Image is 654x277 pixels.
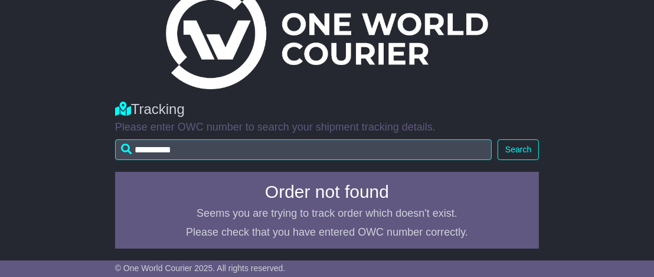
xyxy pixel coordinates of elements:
[122,207,532,220] p: Seems you are trying to track order which doesn't exist.
[498,139,539,160] button: Search
[115,101,539,118] div: Tracking
[115,121,539,134] p: Please enter OWC number to search your shipment tracking details.
[122,182,532,201] h4: Order not found
[115,263,286,273] span: © One World Courier 2025. All rights reserved.
[122,226,532,239] p: Please check that you have entered OWC number correctly.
